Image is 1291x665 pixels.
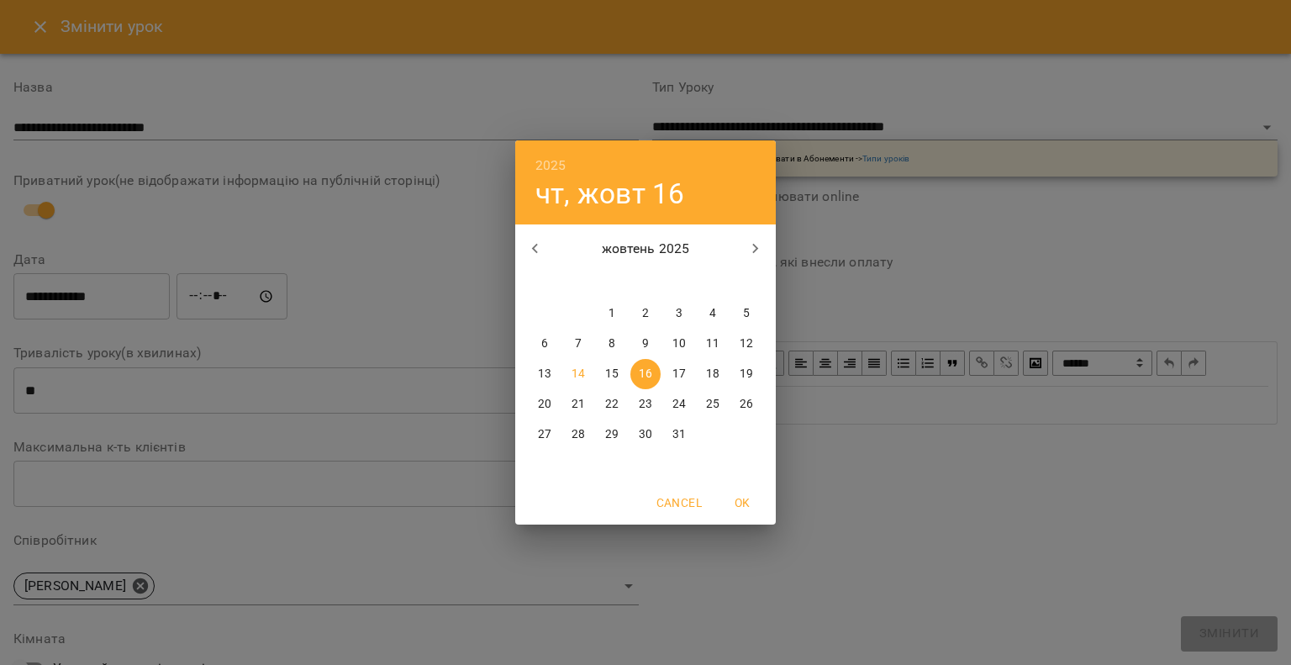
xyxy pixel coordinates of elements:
p: 11 [706,335,719,352]
p: 23 [639,396,652,413]
span: вт [563,273,593,290]
p: 26 [740,396,753,413]
p: жовтень 2025 [556,239,736,259]
button: 4 [698,298,728,329]
button: 1 [597,298,627,329]
button: 6 [530,329,560,359]
p: 2 [642,305,649,322]
button: 15 [597,359,627,389]
button: 7 [563,329,593,359]
button: 18 [698,359,728,389]
p: 21 [572,396,585,413]
button: 30 [630,420,661,450]
button: 19 [731,359,761,389]
button: 5 [731,298,761,329]
p: 3 [676,305,682,322]
p: 27 [538,426,551,443]
button: OK [715,488,769,518]
button: 11 [698,329,728,359]
button: 3 [664,298,694,329]
p: 28 [572,426,585,443]
button: 2 [630,298,661,329]
button: 14 [563,359,593,389]
span: пн [530,273,560,290]
p: 8 [609,335,615,352]
button: 28 [563,420,593,450]
button: чт, жовт 16 [535,177,685,211]
p: 25 [706,396,719,413]
span: нд [731,273,761,290]
button: 8 [597,329,627,359]
button: Cancel [650,488,709,518]
p: 7 [575,335,582,352]
p: 16 [639,366,652,383]
span: пт [664,273,694,290]
button: 2025 [535,154,566,177]
button: 21 [563,389,593,420]
p: 22 [605,396,619,413]
p: 17 [672,366,686,383]
button: 24 [664,389,694,420]
span: чт [630,273,661,290]
p: 12 [740,335,753,352]
p: 5 [743,305,750,322]
button: 17 [664,359,694,389]
button: 9 [630,329,661,359]
p: 30 [639,426,652,443]
button: 12 [731,329,761,359]
button: 16 [630,359,661,389]
span: сб [698,273,728,290]
button: 10 [664,329,694,359]
button: 26 [731,389,761,420]
button: 29 [597,420,627,450]
span: ср [597,273,627,290]
p: 6 [541,335,548,352]
button: 22 [597,389,627,420]
p: 20 [538,396,551,413]
p: 18 [706,366,719,383]
button: 25 [698,389,728,420]
button: 13 [530,359,560,389]
span: Cancel [656,493,702,513]
p: 19 [740,366,753,383]
p: 9 [642,335,649,352]
span: OK [722,493,762,513]
p: 13 [538,366,551,383]
p: 4 [709,305,716,322]
p: 14 [572,366,585,383]
button: 20 [530,389,560,420]
button: 23 [630,389,661,420]
p: 31 [672,426,686,443]
p: 1 [609,305,615,322]
p: 10 [672,335,686,352]
p: 15 [605,366,619,383]
p: 29 [605,426,619,443]
button: 31 [664,420,694,450]
p: 24 [672,396,686,413]
button: 27 [530,420,560,450]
